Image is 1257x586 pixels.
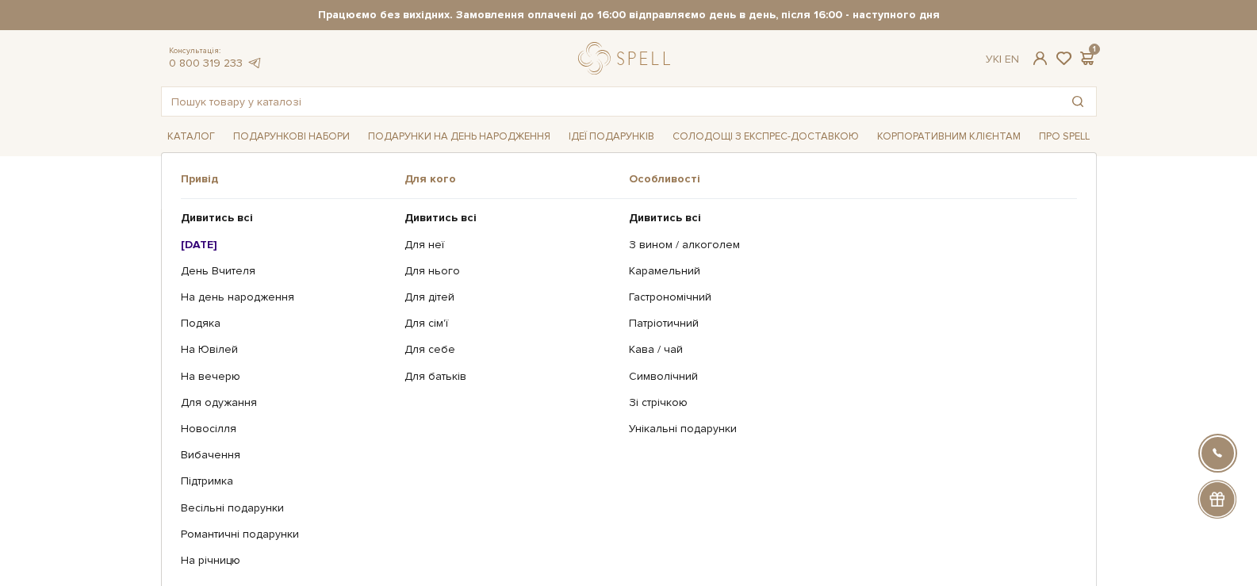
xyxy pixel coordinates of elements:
a: Корпоративним клієнтам [871,124,1027,149]
a: На річницю [181,553,393,568]
a: Про Spell [1033,124,1096,149]
a: Дивитись всі [629,211,1065,225]
a: Дивитись всі [404,211,617,225]
span: | [999,52,1002,66]
a: Для себе [404,343,617,357]
a: Для дітей [404,290,617,304]
a: [DATE] [181,238,393,252]
a: En [1005,52,1019,66]
a: Солодощі з експрес-доставкою [666,123,865,150]
a: На Ювілей [181,343,393,357]
a: 0 800 319 233 [169,56,243,70]
a: telegram [247,56,263,70]
strong: Працюємо без вихідних. Замовлення оплачені до 16:00 відправляємо день в день, після 16:00 - насту... [161,8,1097,22]
a: Дивитись всі [181,211,393,225]
a: Унікальні подарунки [629,422,1065,436]
div: Ук [986,52,1019,67]
span: Для кого [404,172,629,186]
a: День Вчителя [181,264,393,278]
span: Особливості [629,172,1077,186]
b: Дивитись всі [629,211,701,224]
a: Для неї [404,238,617,252]
a: Весільні подарунки [181,501,393,515]
a: Романтичні подарунки [181,527,393,542]
a: Зі стрічкою [629,396,1065,410]
a: Каталог [161,124,221,149]
a: Для батьків [404,370,617,384]
a: На день народження [181,290,393,304]
b: Дивитись всі [181,211,253,224]
input: Пошук товару у каталозі [162,87,1060,116]
a: Подяка [181,316,393,331]
a: Подарункові набори [227,124,356,149]
b: Дивитись всі [404,211,477,224]
a: На вечерю [181,370,393,384]
a: logo [578,42,677,75]
span: Привід [181,172,405,186]
a: Для одужання [181,396,393,410]
a: Гастрономічний [629,290,1065,304]
a: Новосілля [181,422,393,436]
a: Кава / чай [629,343,1065,357]
a: Ідеї подарунків [562,124,661,149]
b: [DATE] [181,238,217,251]
a: Для сім'ї [404,316,617,331]
a: Для нього [404,264,617,278]
a: Патріотичний [629,316,1065,331]
a: Підтримка [181,474,393,488]
button: Пошук товару у каталозі [1060,87,1096,116]
span: Консультація: [169,46,263,56]
a: Символічний [629,370,1065,384]
a: Подарунки на День народження [362,124,557,149]
a: Карамельний [629,264,1065,278]
a: З вином / алкоголем [629,238,1065,252]
a: Вибачення [181,448,393,462]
